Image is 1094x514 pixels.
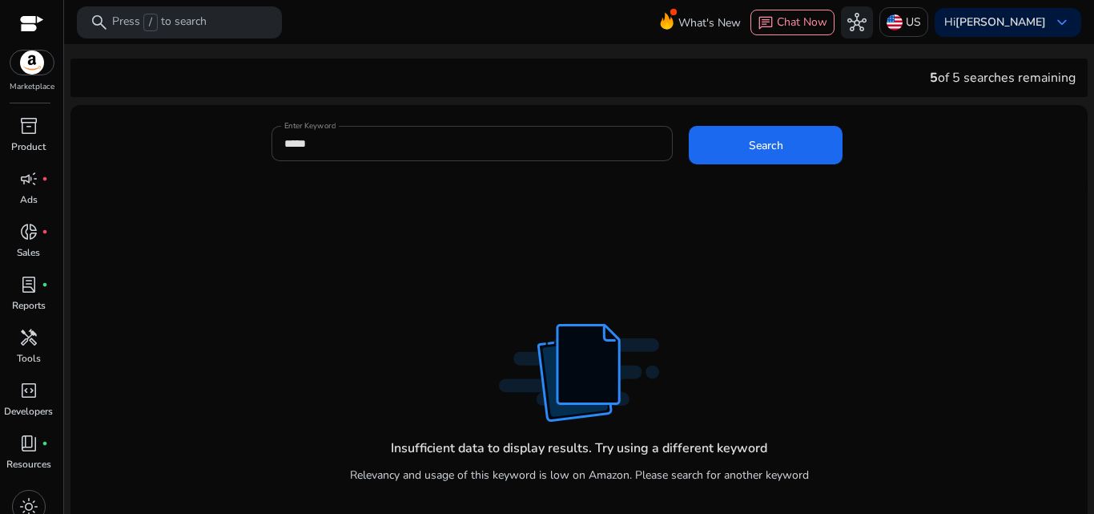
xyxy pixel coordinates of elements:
span: / [143,14,158,31]
span: hub [847,13,867,32]
div: of 5 searches remaining [930,68,1076,87]
span: Search [749,137,783,154]
p: Sales [17,245,40,260]
img: us.svg [887,14,903,30]
span: 5 [930,69,938,87]
span: fiber_manual_record [42,440,48,447]
p: Reports [12,298,46,313]
span: code_blocks [19,381,38,400]
span: campaign [19,169,38,188]
span: inventory_2 [19,116,38,136]
p: Marketplace [10,81,54,93]
p: Resources [6,457,51,472]
p: Relevancy and usage of this keyword is low on Amazon. Please search for another keyword [350,467,809,484]
button: chatChat Now [750,10,835,35]
span: search [90,13,109,32]
img: amazon.svg [10,51,54,75]
p: Hi [944,17,1046,28]
span: book_4 [19,434,38,453]
p: Tools [17,351,41,366]
span: fiber_manual_record [42,176,48,182]
span: handyman [19,328,38,347]
img: insuff_dark.svg [499,324,659,422]
span: Chat Now [777,14,827,30]
p: Ads [20,192,38,207]
span: What's New [678,9,741,37]
span: keyboard_arrow_down [1052,13,1072,32]
h4: Insufficient data to display results. Try using a different keyword [391,441,767,456]
span: fiber_manual_record [42,229,48,235]
mat-label: Enter Keyword [284,120,336,132]
span: lab_profile [19,275,38,294]
button: Search [689,126,843,164]
b: [PERSON_NAME] [955,14,1046,30]
p: Developers [4,404,53,419]
span: chat [758,15,774,31]
button: hub [841,6,873,38]
p: Press to search [112,14,207,31]
span: donut_small [19,222,38,241]
p: US [906,8,921,36]
p: Product [11,140,46,154]
span: fiber_manual_record [42,281,48,288]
